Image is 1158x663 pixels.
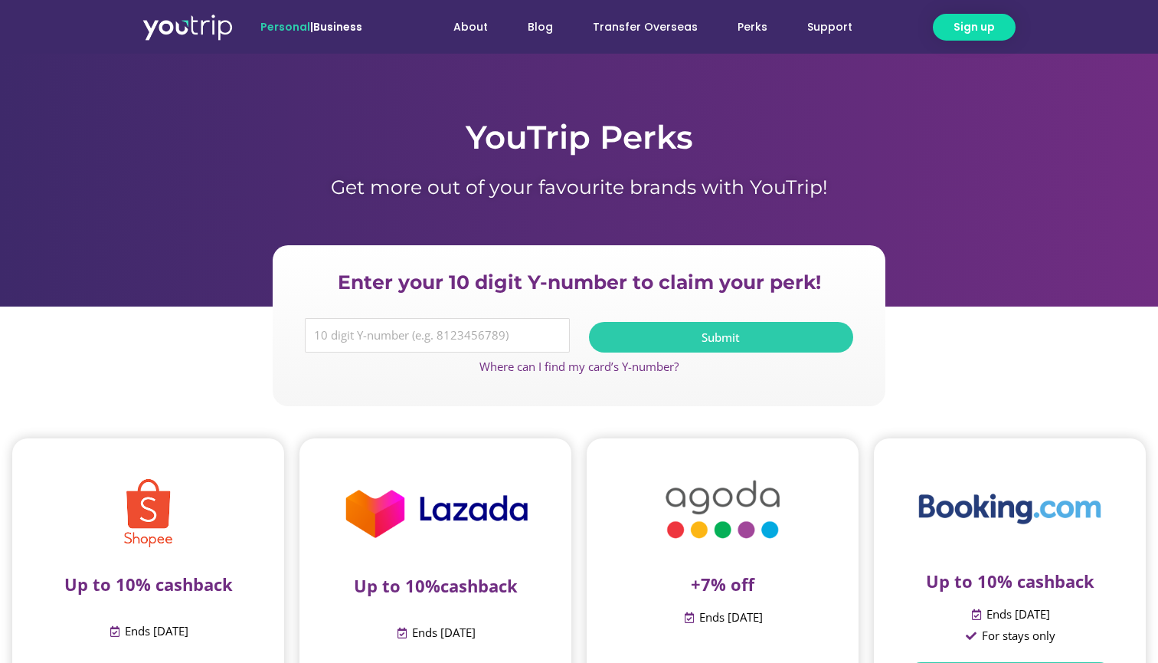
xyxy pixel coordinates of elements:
span: cashback [440,574,518,597]
a: Where can I find my card’s Y-number? [479,359,679,374]
a: Sign up [933,14,1016,41]
span: Ends [DATE] [695,607,763,629]
span: Submit [702,332,740,343]
a: Transfer Overseas [573,13,718,41]
h2: Enter your 10 digit Y-number to claim your perk! [297,270,861,295]
a: Support [787,13,872,41]
span: Sign up [954,19,995,35]
nav: Menu [404,13,872,41]
h1: Get more out of your favourite brands with YouTrip! [142,176,1016,199]
a: Business [313,19,362,34]
span: | [260,19,362,34]
input: 10 digit Y-number (e.g. 8123456789) [305,318,570,353]
button: Submit [589,322,854,353]
a: Blog [508,13,573,41]
span: Personal [260,19,310,34]
p: Up to 10% cashback [897,571,1123,591]
h1: YouTrip Perks [142,115,1016,160]
span: Ends [DATE] [408,622,476,644]
form: Y Number [305,318,853,365]
p: +7% off [610,574,836,594]
a: About [433,13,508,41]
span: Ends [DATE] [121,621,188,642]
span: Up to 10% [354,574,440,597]
a: Perks [718,13,787,41]
span: Up to 10% cashback [64,573,233,596]
span: Ends [DATE] [983,604,1050,625]
span: For stays only [978,625,1055,647]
